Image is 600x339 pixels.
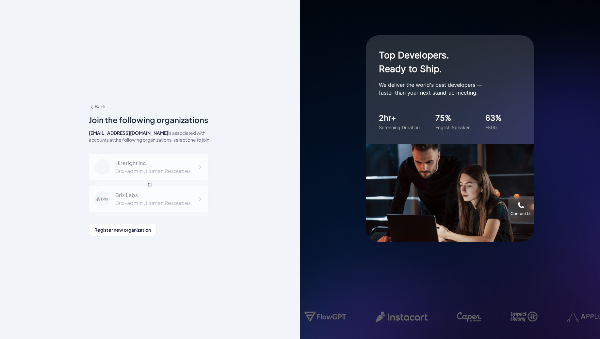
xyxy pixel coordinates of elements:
div: F500 [485,124,502,131]
div: 75% [435,112,470,124]
div: Screening Duration [379,124,420,131]
span: Register new organization [94,227,151,233]
div: English Speaker [435,124,470,131]
h1: Top Developers. Ready to Ship. [379,48,510,76]
button: Contact Us [508,196,534,222]
div: Join the following organizations [89,114,211,126]
button: Register new organization [89,223,156,236]
div: Contact Us [511,211,531,216]
div: 2hr+ [379,112,420,124]
span: [EMAIL_ADDRESS][DOMAIN_NAME] [89,130,168,136]
div: 63% [485,112,502,124]
span: Back [89,103,106,109]
p: We deliver the world's best developers — faster than your next stand-up meeting. [379,81,510,97]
